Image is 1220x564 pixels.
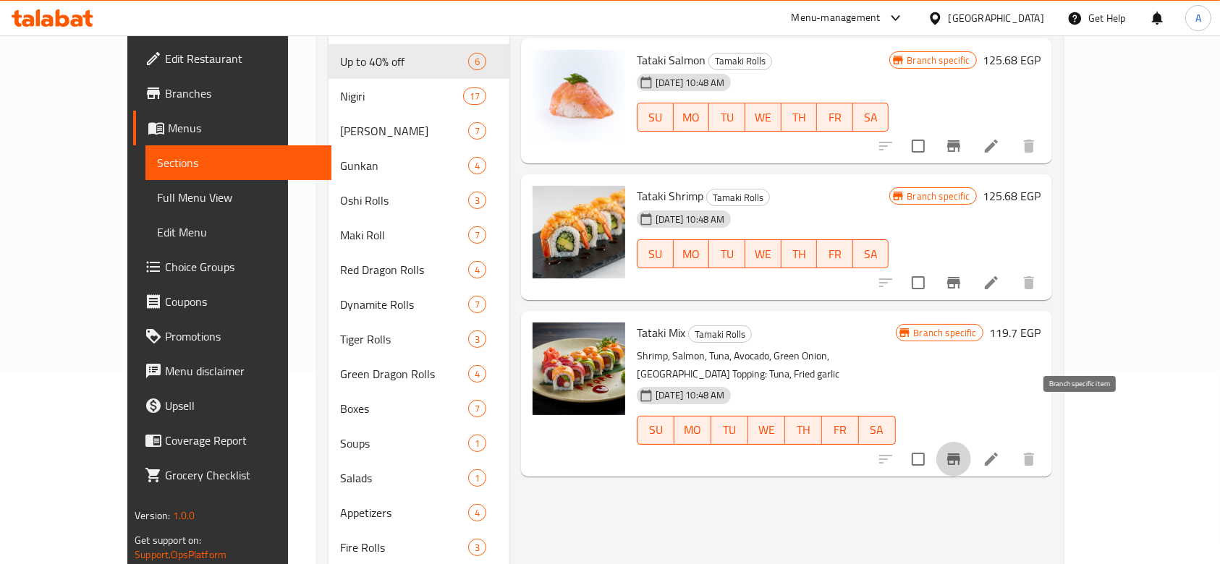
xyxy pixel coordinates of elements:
span: Dynamite Rolls [340,296,468,313]
span: 7 [469,298,486,312]
span: 6 [469,55,486,69]
div: items [463,87,486,105]
div: items [468,365,486,383]
div: items [468,53,486,70]
button: Branch-specific-item [936,129,971,163]
button: TU [709,103,745,132]
div: items [468,400,486,417]
a: Edit menu item [983,450,1000,468]
span: Edit Restaurant [165,50,320,67]
span: 4 [469,367,486,381]
div: Oshi Rolls3 [329,183,509,218]
span: SA [865,419,890,440]
a: Choice Groups [133,249,331,284]
div: Tamaki Rolls [706,189,770,206]
span: TU [717,419,742,440]
span: Gunkan [340,157,468,174]
span: Fire Rolls [340,539,468,556]
div: Up to 40% off [340,53,468,70]
a: Support.OpsPlatform [135,545,226,564]
span: 7 [469,124,486,138]
span: Maki Roll [340,226,468,244]
button: FR [817,103,853,132]
span: Boxes [340,400,468,417]
span: MO [679,244,704,265]
span: SU [643,107,668,128]
a: Upsell [133,388,331,423]
button: TH [781,239,818,268]
div: Boxes7 [329,391,509,426]
span: SA [859,244,884,265]
div: items [468,330,486,348]
button: delete [1012,265,1046,300]
span: Tamaki Rolls [709,53,771,69]
span: WE [751,107,776,128]
span: FR [828,419,853,440]
div: Up to 40% off6 [329,44,509,79]
span: Branch specific [902,189,976,203]
div: Maki Roll7 [329,218,509,252]
div: Menu-management [792,9,881,27]
div: Green Dragon Rolls [340,365,468,383]
button: WE [745,103,781,132]
div: Soups1 [329,426,509,461]
button: delete [1012,442,1046,477]
span: Coverage Report [165,432,320,449]
span: Tamaki Rolls [707,189,769,206]
span: Branches [165,85,320,102]
span: [PERSON_NAME] [340,122,468,140]
div: Appetizers [340,504,468,521]
span: Tataki Shrimp [637,185,703,207]
div: Gunkan4 [329,148,509,183]
span: [DATE] 10:48 AM [650,213,730,226]
button: SA [853,103,889,132]
span: SU [643,419,669,440]
a: Coupons [133,284,331,319]
a: Promotions [133,319,331,354]
span: MO [679,107,704,128]
div: Tamaki Rolls [708,53,772,70]
button: WE [748,416,785,445]
div: Red Dragon Rolls [340,261,468,278]
span: SU [643,244,668,265]
div: Dynamite Rolls7 [329,287,509,322]
span: Full Menu View [157,189,320,206]
button: FR [822,416,859,445]
h6: 125.68 EGP [983,50,1041,70]
span: Version: [135,506,170,525]
div: items [468,504,486,521]
div: Oshi Rolls [340,192,468,209]
div: Green Dragon Rolls4 [329,356,509,391]
span: Salads [340,469,468,487]
button: SU [637,416,674,445]
span: Sections [157,154,320,171]
span: Tataki Salmon [637,49,706,71]
span: 3 [469,541,486,555]
span: 4 [469,263,486,277]
button: Branch-specific-item [936,442,971,477]
button: TU [711,416,748,445]
div: items [468,469,486,487]
button: SU [637,239,674,268]
div: items [468,435,486,452]
span: WE [751,244,776,265]
a: Branches [133,76,331,111]
span: Tataki Mix [637,322,685,343]
span: Tamaki Rolls [689,326,751,343]
span: TH [787,107,812,128]
span: 7 [469,402,486,416]
span: [DATE] 10:48 AM [650,76,730,90]
span: Menu disclaimer [165,362,320,380]
a: Edit menu item [983,274,1000,291]
span: 7 [469,228,486,242]
span: 1.0.0 [173,506,195,525]
div: items [468,539,486,556]
span: 3 [469,194,486,208]
span: Upsell [165,397,320,414]
h6: 119.7 EGP [989,322,1041,343]
div: Red Dragon Rolls4 [329,252,509,287]
span: Nigiri [340,87,463,105]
